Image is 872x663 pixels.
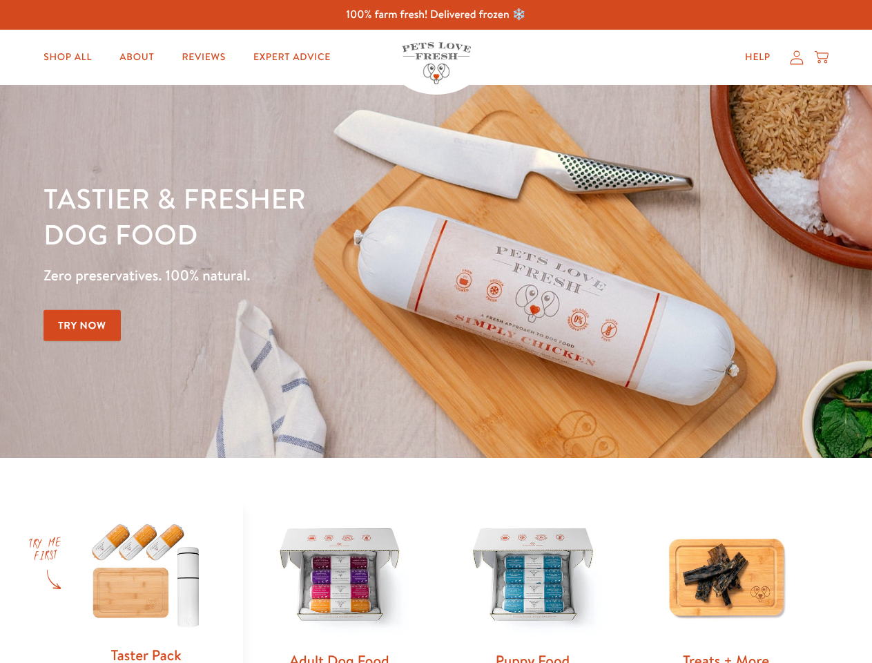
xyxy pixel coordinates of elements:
h1: Tastier & fresher dog food [43,180,567,252]
a: Help [734,44,782,71]
a: Shop All [32,44,103,71]
a: Expert Advice [242,44,342,71]
a: About [108,44,165,71]
img: Pets Love Fresh [402,42,471,84]
p: Zero preservatives. 100% natural. [43,263,567,288]
a: Try Now [43,310,121,341]
a: Reviews [171,44,236,71]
